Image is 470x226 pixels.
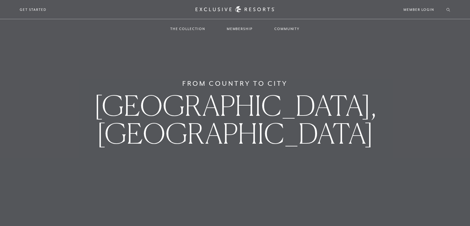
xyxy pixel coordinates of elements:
span: [GEOGRAPHIC_DATA], [GEOGRAPHIC_DATA] [94,89,376,150]
a: Community [268,20,306,38]
a: The Collection [164,20,211,38]
h6: From Country to City [182,79,288,89]
a: Member Login [404,7,434,12]
a: Membership [221,20,259,38]
a: Get Started [20,7,47,12]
